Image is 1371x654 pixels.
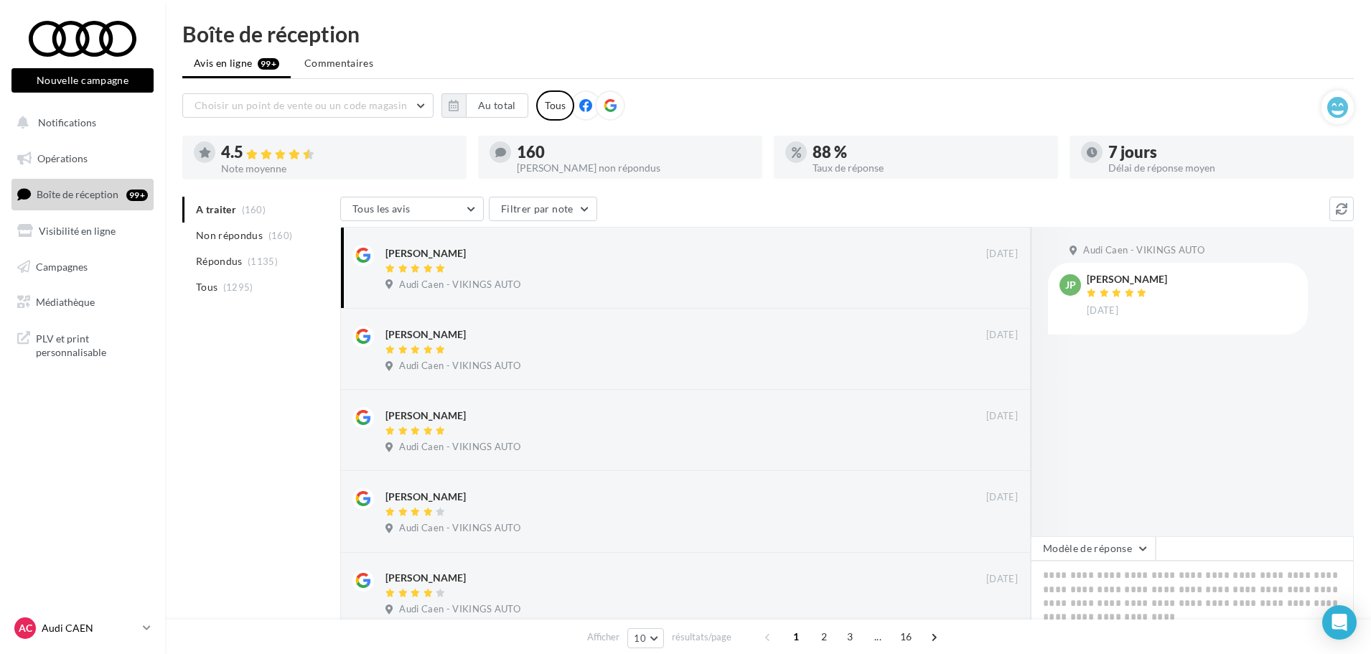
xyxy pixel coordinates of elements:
[866,625,889,648] span: ...
[627,628,664,648] button: 10
[37,152,88,164] span: Opérations
[894,625,918,648] span: 16
[221,144,455,161] div: 4.5
[986,573,1018,586] span: [DATE]
[517,163,751,173] div: [PERSON_NAME] non répondus
[385,408,466,423] div: [PERSON_NAME]
[399,441,520,454] span: Audi Caen - VIKINGS AUTO
[399,522,520,535] span: Audi Caen - VIKINGS AUTO
[9,179,156,210] a: Boîte de réception99+
[37,188,118,200] span: Boîte de réception
[785,625,808,648] span: 1
[838,625,861,648] span: 3
[1031,536,1156,561] button: Modèle de réponse
[221,164,455,174] div: Note moyenne
[986,248,1018,261] span: [DATE]
[196,280,217,294] span: Tous
[9,216,156,246] a: Visibilité en ligne
[19,621,32,635] span: AC
[340,197,484,221] button: Tous les avis
[196,254,243,268] span: Répondus
[268,230,293,241] span: (160)
[441,93,528,118] button: Au total
[182,93,434,118] button: Choisir un point de vente ou un code magasin
[11,68,154,93] button: Nouvelle campagne
[536,90,574,121] div: Tous
[1083,244,1204,257] span: Audi Caen - VIKINGS AUTO
[1087,274,1167,284] div: [PERSON_NAME]
[1087,304,1118,317] span: [DATE]
[36,296,95,308] span: Médiathèque
[385,490,466,504] div: [PERSON_NAME]
[672,630,731,644] span: résultats/page
[1108,144,1342,160] div: 7 jours
[126,190,148,201] div: 99+
[36,260,88,272] span: Campagnes
[813,144,1047,160] div: 88 %
[352,202,411,215] span: Tous les avis
[385,327,466,342] div: [PERSON_NAME]
[9,144,156,174] a: Opérations
[634,632,646,644] span: 10
[517,144,751,160] div: 160
[42,621,137,635] p: Audi CAEN
[986,410,1018,423] span: [DATE]
[1322,605,1357,640] div: Open Intercom Messenger
[195,99,407,111] span: Choisir un point de vente ou un code magasin
[182,23,1354,45] div: Boîte de réception
[489,197,597,221] button: Filtrer par note
[36,329,148,360] span: PLV et print personnalisable
[196,228,263,243] span: Non répondus
[9,287,156,317] a: Médiathèque
[11,615,154,642] a: AC Audi CAEN
[9,108,151,138] button: Notifications
[587,630,619,644] span: Afficher
[223,281,253,293] span: (1295)
[304,56,373,70] span: Commentaires
[813,625,836,648] span: 2
[399,603,520,616] span: Audi Caen - VIKINGS AUTO
[1065,278,1076,292] span: JP
[986,491,1018,504] span: [DATE]
[248,256,278,267] span: (1135)
[39,225,116,237] span: Visibilité en ligne
[9,323,156,365] a: PLV et print personnalisable
[1108,163,1342,173] div: Délai de réponse moyen
[399,360,520,373] span: Audi Caen - VIKINGS AUTO
[38,116,96,129] span: Notifications
[986,329,1018,342] span: [DATE]
[813,163,1047,173] div: Taux de réponse
[385,571,466,585] div: [PERSON_NAME]
[385,246,466,261] div: [PERSON_NAME]
[399,279,520,291] span: Audi Caen - VIKINGS AUTO
[466,93,528,118] button: Au total
[9,252,156,282] a: Campagnes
